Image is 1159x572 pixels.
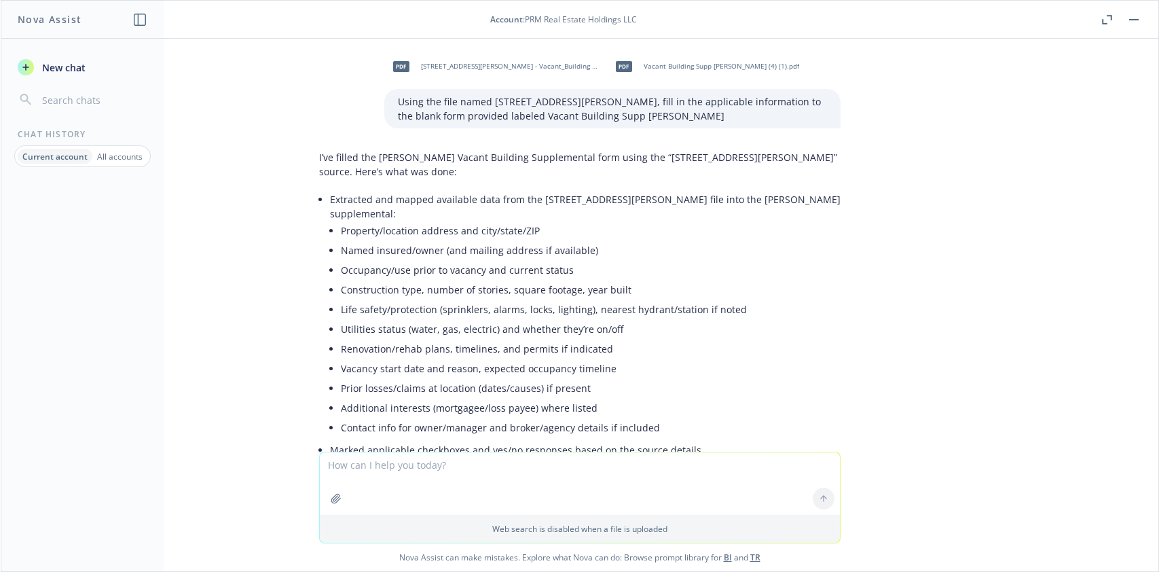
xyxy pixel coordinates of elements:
[39,60,86,75] span: New chat
[341,280,841,300] li: Construction type, number of stories, square footage, year built
[750,552,760,563] a: TR
[384,50,602,84] div: pdf[STREET_ADDRESS][PERSON_NAME] - Vacant_Building Application - for signature.pdf
[341,398,841,418] li: Additional interests (mortgagee/loss payee) where listed
[341,240,841,260] li: Named insured/owner (and mailing address if available)
[724,552,732,563] a: BI
[1,128,164,140] div: Chat History
[421,62,599,71] span: [STREET_ADDRESS][PERSON_NAME] - Vacant_Building Application - for signature.pdf
[341,260,841,280] li: Occupancy/use prior to vacancy and current status
[330,443,841,457] p: Marked applicable checkboxes and yes/no responses based on the source details.
[490,14,637,25] div: : PRM Real Estate Holdings LLC
[97,151,143,162] p: All accounts
[319,150,841,179] p: I’ve filled the [PERSON_NAME] Vacant Building Supplemental form using the “[STREET_ADDRESS][PERSO...
[607,50,802,84] div: pdfVacant Building Supp [PERSON_NAME] (4) (1).pdf
[330,192,841,221] p: Extracted and mapped available data from the [STREET_ADDRESS][PERSON_NAME] file into the [PERSON_...
[341,300,841,319] li: Life safety/protection (sprinklers, alarms, locks, lighting), nearest hydrant/station if noted
[341,319,841,339] li: Utilities status (water, gas, electric) and whether they’re on/off
[328,523,832,535] p: Web search is disabled when a file is uploaded
[393,61,409,71] span: pdf
[18,12,81,26] h1: Nova Assist
[341,359,841,378] li: Vacancy start date and reason, expected occupancy timeline
[22,151,88,162] p: Current account
[6,543,1153,571] span: Nova Assist can make mistakes. Explore what Nova can do: Browse prompt library for and
[398,94,827,123] p: Using the file named [STREET_ADDRESS][PERSON_NAME], fill in the applicable information to the bla...
[341,221,841,240] li: Property/location address and city/state/ZIP
[39,90,147,109] input: Search chats
[616,61,632,71] span: pdf
[644,62,799,71] span: Vacant Building Supp [PERSON_NAME] (4) (1).pdf
[490,14,523,25] span: Account
[341,418,841,437] li: Contact info for owner/manager and broker/agency details if included
[341,378,841,398] li: Prior losses/claims at location (dates/causes) if present
[12,55,153,79] button: New chat
[341,339,841,359] li: Renovation/rehab plans, timelines, and permits if indicated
